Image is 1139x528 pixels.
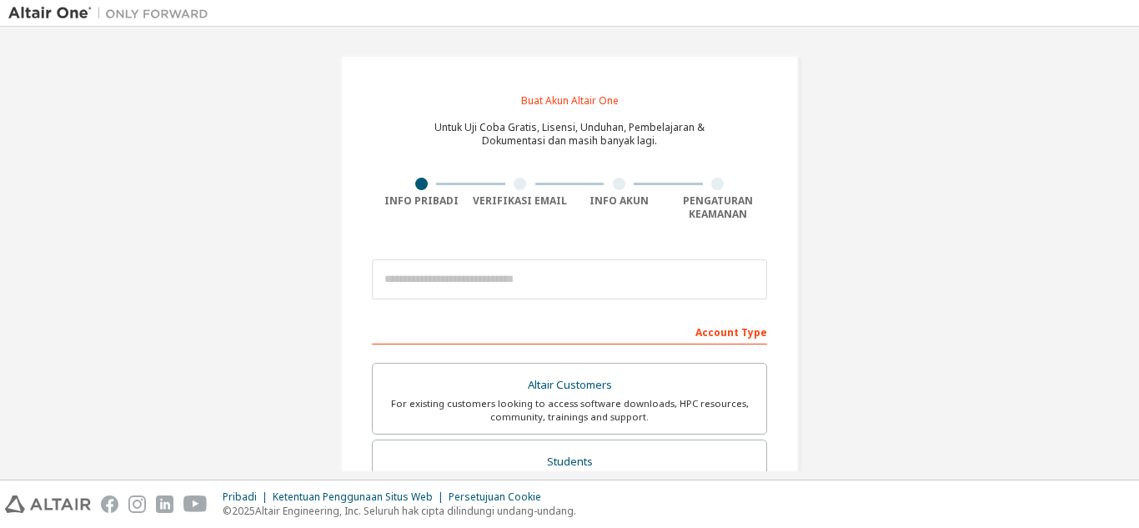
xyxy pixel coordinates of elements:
font: Info Akun [590,194,649,208]
font: Ketentuan Penggunaan Situs Web [273,490,433,504]
div: Account Type [372,318,767,344]
font: © [223,504,232,518]
div: Students [383,450,756,474]
font: Pribadi [223,490,257,504]
font: 2025 [232,504,255,518]
div: For existing customers looking to access software downloads, HPC resources, community, trainings ... [383,397,756,424]
font: Dokumentasi dan masih banyak lagi. [482,133,657,148]
font: Untuk Uji Coba Gratis, Lisensi, Unduhan, Pembelajaran & [434,120,705,134]
font: Pengaturan Keamanan [683,194,753,221]
img: youtube.svg [183,495,208,513]
img: linkedin.svg [156,495,173,513]
font: Info Pribadi [384,194,459,208]
font: Persetujuan Cookie [449,490,541,504]
img: altair_logo.svg [5,495,91,513]
img: instagram.svg [128,495,146,513]
img: Altair Satu [8,5,217,22]
font: Verifikasi Email [473,194,567,208]
font: Buat Akun Altair One [521,93,619,108]
font: Altair Engineering, Inc. Seluruh hak cipta dilindungi undang-undang. [255,504,576,518]
img: facebook.svg [101,495,118,513]
div: Altair Customers [383,374,756,397]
